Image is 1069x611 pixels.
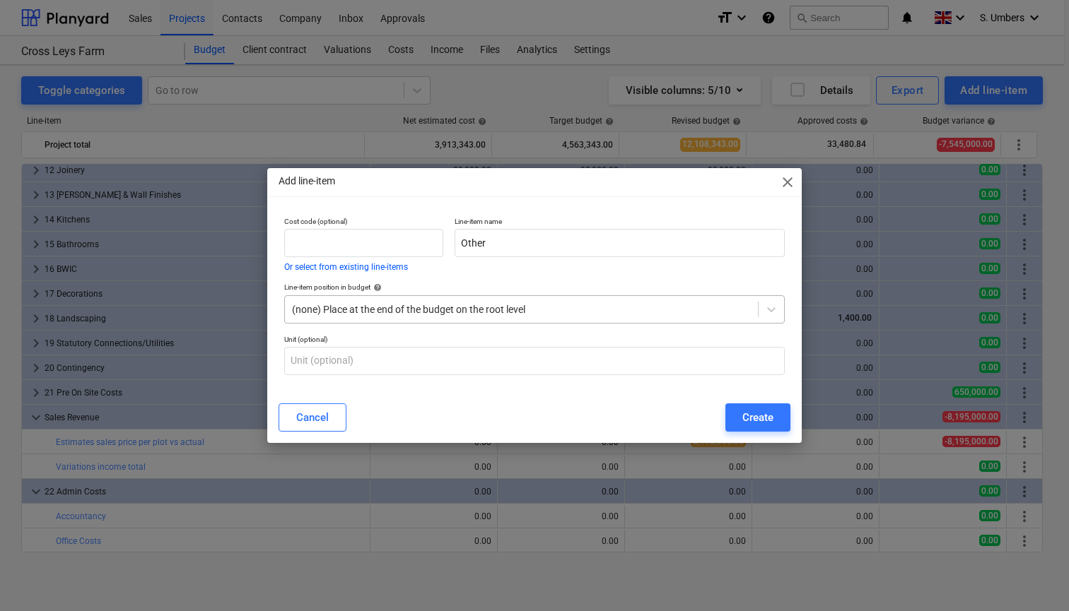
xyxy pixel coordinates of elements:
[284,335,785,347] p: Unit (optional)
[455,217,785,229] p: Line-item name
[279,403,346,432] button: Cancel
[742,408,773,427] div: Create
[725,403,790,432] button: Create
[284,283,785,292] div: Line-item position in budget
[284,347,785,375] input: Unit (optional)
[296,408,329,427] div: Cancel
[779,174,796,191] span: close
[284,263,408,271] button: Or select from existing line-items
[284,217,443,229] p: Cost code (optional)
[279,174,335,189] p: Add line-item
[370,283,382,292] span: help
[998,543,1069,611] iframe: Chat Widget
